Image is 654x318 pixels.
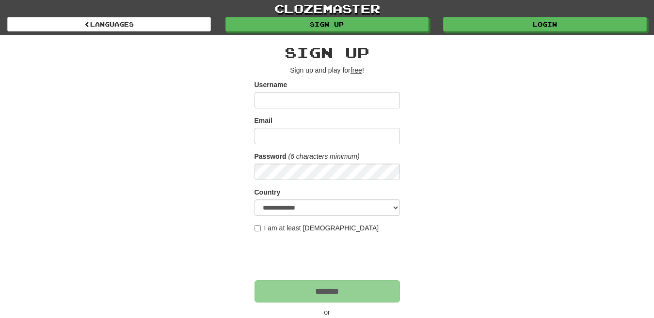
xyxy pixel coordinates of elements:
[255,223,379,233] label: I am at least [DEMOGRAPHIC_DATA]
[255,225,261,231] input: I am at least [DEMOGRAPHIC_DATA]
[255,238,402,275] iframe: reCAPTCHA
[255,116,272,125] label: Email
[255,80,287,90] label: Username
[7,17,211,31] a: Languages
[288,152,360,160] em: (6 characters minimum)
[225,17,429,31] a: Sign up
[351,66,362,74] u: free
[255,65,400,75] p: Sign up and play for !
[255,187,281,197] label: Country
[255,151,287,161] label: Password
[255,307,400,317] p: or
[255,45,400,61] h2: Sign up
[443,17,647,31] a: Login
